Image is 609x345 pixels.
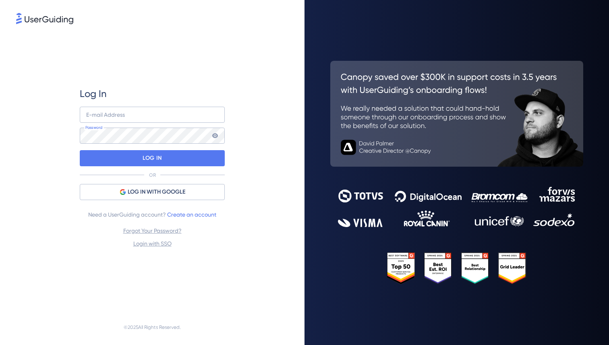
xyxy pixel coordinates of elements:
span: © 2025 All Rights Reserved. [124,322,181,332]
a: Create an account [167,211,216,218]
span: Log In [80,87,107,100]
a: Login with SSO [133,240,172,247]
p: OR [149,172,156,178]
img: 26c0aa7c25a843aed4baddd2b5e0fa68.svg [330,61,583,167]
span: LOG IN WITH GOOGLE [128,187,185,197]
img: 25303e33045975176eb484905ab012ff.svg [387,252,526,284]
img: 9302ce2ac39453076f5bc0f2f2ca889b.svg [338,187,576,227]
input: example@company.com [80,107,225,123]
span: Need a UserGuiding account? [88,210,216,219]
img: 8faab4ba6bc7696a72372aa768b0286c.svg [16,13,73,24]
p: LOG IN [143,152,162,165]
a: Forgot Your Password? [123,227,182,234]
